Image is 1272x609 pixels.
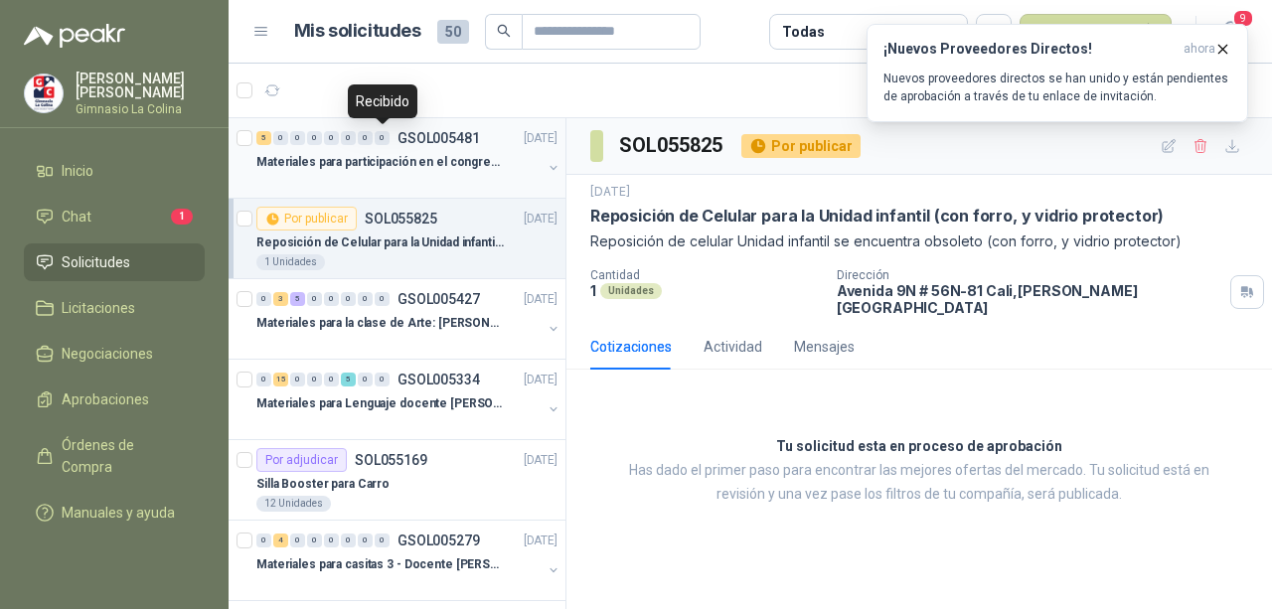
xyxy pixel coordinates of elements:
[273,292,288,306] div: 3
[590,268,821,282] p: Cantidad
[25,75,63,112] img: Company Logo
[256,368,561,431] a: 0 15 0 0 0 5 0 0 GSOL005334[DATE] Materiales para Lenguaje docente [PERSON_NAME]
[341,533,356,547] div: 0
[24,152,205,190] a: Inicio
[24,289,205,327] a: Licitaciones
[358,533,373,547] div: 0
[524,129,557,148] p: [DATE]
[273,373,288,386] div: 15
[1212,14,1248,50] button: 9
[62,502,175,524] span: Manuales y ayuda
[24,494,205,532] a: Manuales y ayuda
[397,131,480,145] p: GSOL005481
[62,297,135,319] span: Licitaciones
[171,209,193,225] span: 1
[273,533,288,547] div: 4
[524,210,557,228] p: [DATE]
[590,282,596,299] p: 1
[229,440,565,521] a: Por adjudicarSOL055169[DATE] Silla Booster para Carro12 Unidades
[256,475,390,494] p: Silla Booster para Carro
[397,292,480,306] p: GSOL005427
[290,533,305,547] div: 0
[794,336,855,358] div: Mensajes
[397,533,480,547] p: GSOL005279
[365,212,437,226] p: SOL055825
[76,103,205,115] p: Gimnasio La Colina
[24,335,205,373] a: Negociaciones
[341,131,356,145] div: 0
[290,131,305,145] div: 0
[307,373,322,386] div: 0
[341,373,356,386] div: 5
[273,131,288,145] div: 0
[324,373,339,386] div: 0
[375,131,390,145] div: 0
[24,243,205,281] a: Solicitudes
[867,24,1248,122] button: ¡Nuevos Proveedores Directos!ahora Nuevos proveedores directos se han unido y están pendientes de...
[256,254,325,270] div: 1 Unidades
[782,21,824,43] div: Todas
[324,533,339,547] div: 0
[256,314,504,333] p: Materiales para la clase de Arte: [PERSON_NAME]
[348,84,417,118] div: Recibido
[24,24,125,48] img: Logo peakr
[375,292,390,306] div: 0
[397,373,480,386] p: GSOL005334
[76,72,205,99] p: [PERSON_NAME] [PERSON_NAME]
[62,206,91,228] span: Chat
[256,287,561,351] a: 0 3 5 0 0 0 0 0 GSOL005427[DATE] Materiales para la clase de Arte: [PERSON_NAME]
[837,268,1222,282] p: Dirección
[62,388,149,410] span: Aprobaciones
[256,394,504,413] p: Materiales para Lenguaje docente [PERSON_NAME]
[307,292,322,306] div: 0
[524,290,557,309] p: [DATE]
[355,453,427,467] p: SOL055169
[256,529,561,592] a: 0 4 0 0 0 0 0 0 GSOL005279[DATE] Materiales para casitas 3 - Docente [PERSON_NAME]
[358,292,373,306] div: 0
[590,230,1248,252] p: Reposición de celular Unidad infantil se encuentra obsoleto (con forro, y vidrio protector)
[24,198,205,235] a: Chat1
[1020,14,1172,50] button: Nueva solicitud
[741,134,861,158] div: Por publicar
[600,283,662,299] div: Unidades
[590,183,630,202] p: [DATE]
[704,336,762,358] div: Actividad
[1232,9,1254,28] span: 9
[307,131,322,145] div: 0
[256,153,504,172] p: Materiales para participación en el congreso, UI
[324,292,339,306] div: 0
[358,373,373,386] div: 0
[883,41,1176,58] h3: ¡Nuevos Proveedores Directos!
[294,17,421,46] h1: Mis solicitudes
[437,20,469,44] span: 50
[256,126,561,190] a: 5 0 0 0 0 0 0 0 GSOL005481[DATE] Materiales para participación en el congreso, UI
[256,292,271,306] div: 0
[290,373,305,386] div: 0
[524,371,557,389] p: [DATE]
[256,555,504,574] p: Materiales para casitas 3 - Docente [PERSON_NAME]
[341,292,356,306] div: 0
[256,496,331,512] div: 12 Unidades
[62,251,130,273] span: Solicitudes
[1184,41,1215,58] span: ahora
[837,282,1222,316] p: Avenida 9N # 56N-81 Cali , [PERSON_NAME][GEOGRAPHIC_DATA]
[324,131,339,145] div: 0
[256,373,271,386] div: 0
[524,532,557,550] p: [DATE]
[616,459,1222,507] p: Has dado el primer paso para encontrar las mejores ofertas del mercado. Tu solicitud está en revi...
[62,343,153,365] span: Negociaciones
[62,160,93,182] span: Inicio
[256,233,504,252] p: Reposición de Celular para la Unidad infantil (con forro, y vidrio protector)
[375,373,390,386] div: 0
[229,199,565,279] a: Por publicarSOL055825[DATE] Reposición de Celular para la Unidad infantil (con forro, y vidrio pr...
[62,434,186,478] span: Órdenes de Compra
[358,131,373,145] div: 0
[619,130,725,161] h3: SOL055825
[524,451,557,470] p: [DATE]
[776,435,1062,459] h3: Tu solicitud esta en proceso de aprobación
[256,448,347,472] div: Por adjudicar
[290,292,305,306] div: 5
[24,426,205,486] a: Órdenes de Compra
[590,206,1164,227] p: Reposición de Celular para la Unidad infantil (con forro, y vidrio protector)
[883,70,1231,105] p: Nuevos proveedores directos se han unido y están pendientes de aprobación a través de tu enlace d...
